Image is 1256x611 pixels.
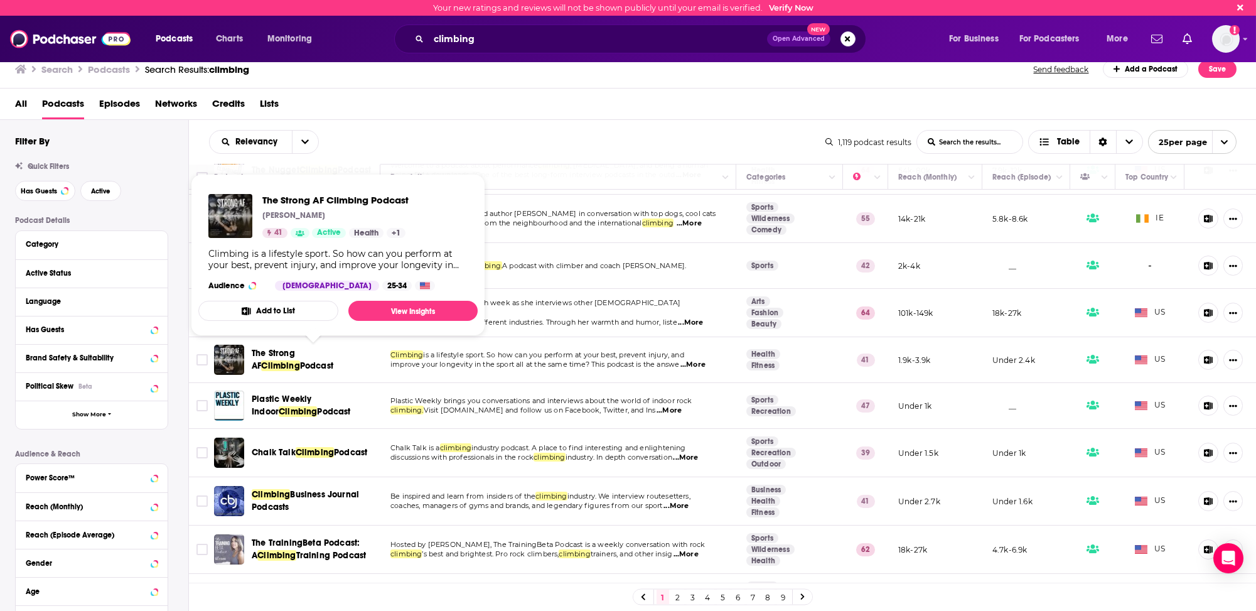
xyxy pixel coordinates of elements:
button: open menu [210,138,292,146]
a: The Strong AF Climbing Podcast [262,194,409,206]
p: Under 1k [992,448,1026,458]
span: More [1107,30,1128,48]
a: Health [746,349,780,359]
span: Training Podcast [296,550,367,561]
p: 14k-21k [898,214,925,224]
a: Podchaser - Follow, Share and Rate Podcasts [10,27,131,51]
span: Plastic Weekly Indoor [252,394,311,417]
div: 25-34 [382,281,412,291]
a: Lists [260,94,279,119]
span: Join [PERSON_NAME] each week as she interviews other [DEMOGRAPHIC_DATA] powerhouses with varying [390,298,680,317]
div: Active Status [26,269,149,278]
div: Gender [26,559,147,568]
span: Hosted by [PERSON_NAME], The TrainingBeta Podcast is a weekly conversation with rock [390,540,705,549]
button: open menu [940,29,1014,49]
span: Quick Filters [28,162,69,171]
div: Sort Direction [1090,131,1116,153]
span: climbing. [390,406,424,414]
button: Column Actions [964,170,979,185]
span: Be inspired and learn from insiders of the [390,492,535,500]
button: Save [1198,60,1237,78]
button: open menu [1011,29,1098,49]
span: Chalk Talk [252,447,296,458]
span: US [1135,306,1166,319]
span: Active [91,188,110,195]
button: Column Actions [1097,170,1112,185]
h3: Audience [208,281,265,291]
span: Toggle select row [196,354,208,365]
span: Networks [155,94,197,119]
a: Show notifications dropdown [1178,28,1197,50]
a: Arts [746,296,770,306]
span: Relevancy [235,138,282,146]
div: Reach (Monthly) [898,170,957,185]
span: For Podcasters [1019,30,1080,48]
span: Climbing [257,550,296,561]
a: 6 [732,590,744,605]
a: Business [746,485,786,495]
div: Your new ratings and reviews will not be shown publicly until your email is verified. [433,3,813,13]
span: coaches, managers of gyms and brands, and legendary figures from our sport [390,501,663,510]
img: The TrainingBeta Podcast: A Climbing Training Podcast [214,534,244,565]
button: Age [26,583,158,598]
div: Language [26,297,149,306]
span: climbing [390,549,422,558]
span: New [807,23,830,35]
span: Episodes [99,94,140,119]
span: Toggle select row [196,400,208,411]
span: For Business [949,30,999,48]
span: A podcast with climber and coach [PERSON_NAME]. [502,261,686,270]
a: The TrainingBeta Podcast: AClimbingTraining Podcast [252,537,376,562]
div: 1,119 podcast results [825,138,911,147]
p: 55 [856,212,875,225]
span: IE [1136,212,1164,225]
button: Column Actions [870,170,885,185]
span: ...More [657,406,682,416]
span: industry. In depth conversation [566,453,672,462]
a: Sports [746,581,778,592]
button: Column Actions [1166,170,1181,185]
a: Health [746,496,780,506]
span: Toggle select row [196,495,208,507]
span: Monitoring [267,30,312,48]
span: climbing [440,443,471,452]
img: User Profile [1212,25,1240,53]
a: Charts [208,29,250,49]
button: open menu [292,131,318,153]
span: climbing [209,63,249,75]
img: Plastic Weekly Indoor Climbing Podcast [214,391,244,421]
a: Outdoor [746,459,786,469]
p: 4.7k-6.9k [992,544,1028,555]
button: Column Actions [825,170,840,185]
a: ClimbingBusiness Journal Podcasts [252,489,376,514]
a: The Strong AFClimbingPodcast [252,347,376,372]
button: Show More Button [1223,256,1243,276]
span: Climbing [252,489,290,500]
p: 41 [857,354,875,366]
button: open menu [1148,130,1237,154]
span: improve your longevity in the sport all at the same time? This podcast is the answe [390,360,679,369]
span: All [15,94,27,119]
a: Plastic Weekly IndoorClimbingPodcast [252,393,376,418]
button: Show More Button [1223,491,1243,511]
span: Podcast [300,360,333,371]
a: 5 [717,590,729,605]
p: 18k-27k [992,308,1021,318]
span: industry podcast. A place to find interesting and enlightening [471,443,686,452]
p: 47 [856,399,875,412]
button: Column Actions [718,170,733,185]
a: Podcasts [42,94,84,119]
a: Show notifications dropdown [1146,28,1167,50]
p: Podcast Details [15,216,168,225]
button: Brand Safety & Suitability [26,350,158,365]
div: Top Country [1125,170,1168,185]
span: US [1135,399,1166,412]
span: Logged in as BretAita [1212,25,1240,53]
button: Show More Button [1223,539,1243,560]
a: Verify Now [769,3,813,13]
span: climbing [642,219,674,227]
span: Business Journal Podcasts [252,489,359,512]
